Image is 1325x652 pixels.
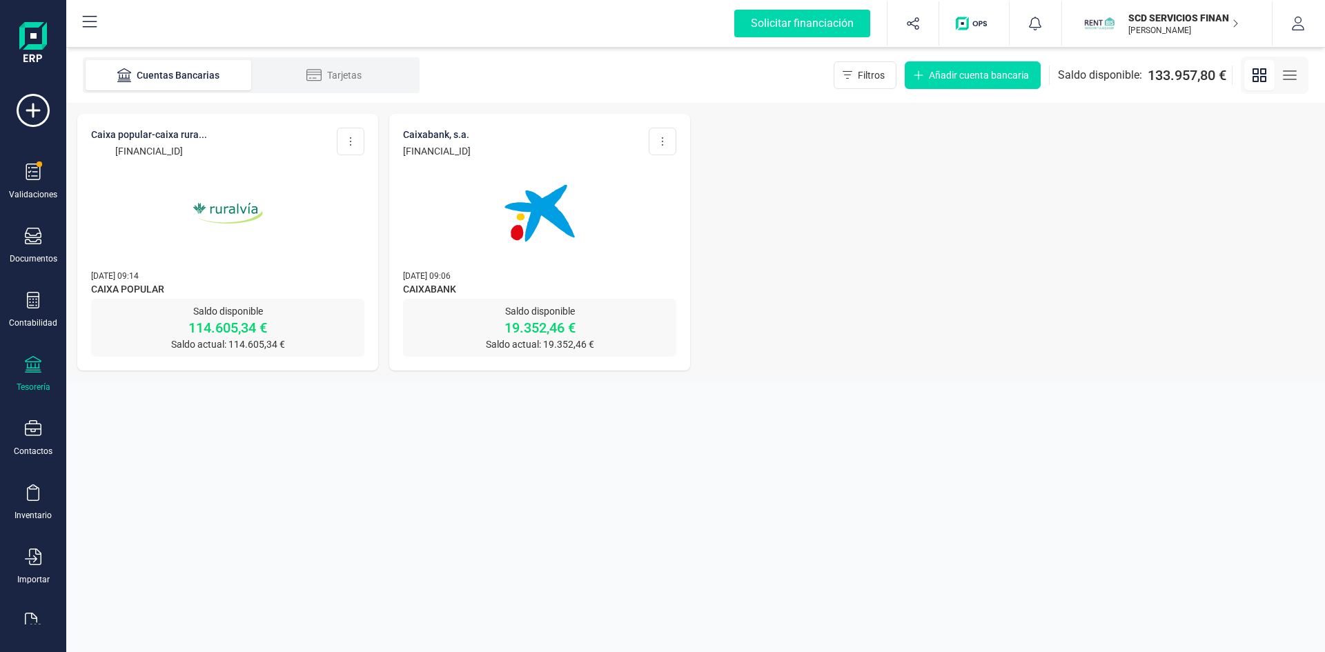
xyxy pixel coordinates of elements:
[91,304,364,318] p: Saldo disponible
[17,574,50,585] div: Importar
[403,337,676,351] p: Saldo actual: 19.352,46 €
[14,510,52,521] div: Inventario
[1084,8,1115,39] img: SC
[403,318,676,337] p: 19.352,46 €
[91,282,364,299] span: CAIXA POPULAR
[718,1,887,46] button: Solicitar financiación
[403,282,676,299] span: CAIXABANK
[1058,67,1142,83] span: Saldo disponible:
[403,271,451,281] span: [DATE] 09:06
[91,271,139,281] span: [DATE] 09:14
[1148,66,1226,85] span: 133.957,80 €
[956,17,992,30] img: Logo de OPS
[113,68,224,82] div: Cuentas Bancarias
[403,144,471,158] p: [FINANCIAL_ID]
[91,318,364,337] p: 114.605,34 €
[403,128,471,141] p: CAIXABANK, S.A.
[17,382,50,393] div: Tesorería
[734,10,870,37] div: Solicitar financiación
[14,446,52,457] div: Contactos
[9,317,57,328] div: Contabilidad
[1079,1,1255,46] button: SCSCD SERVICIOS FINANCIEROS SL[PERSON_NAME]
[10,253,57,264] div: Documentos
[91,128,207,141] p: CAIXA POPULAR-CAIXA RURA...
[403,304,676,318] p: Saldo disponible
[905,61,1041,89] button: Añadir cuenta bancaria
[1128,11,1239,25] p: SCD SERVICIOS FINANCIEROS SL
[834,61,896,89] button: Filtros
[929,68,1029,82] span: Añadir cuenta bancaria
[91,144,207,158] p: [FINANCIAL_ID]
[948,1,1001,46] button: Logo de OPS
[1128,25,1239,36] p: [PERSON_NAME]
[858,68,885,82] span: Filtros
[91,337,364,351] p: Saldo actual: 114.605,34 €
[9,189,57,200] div: Validaciones
[19,22,47,66] img: Logo Finanedi
[279,68,389,82] div: Tarjetas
